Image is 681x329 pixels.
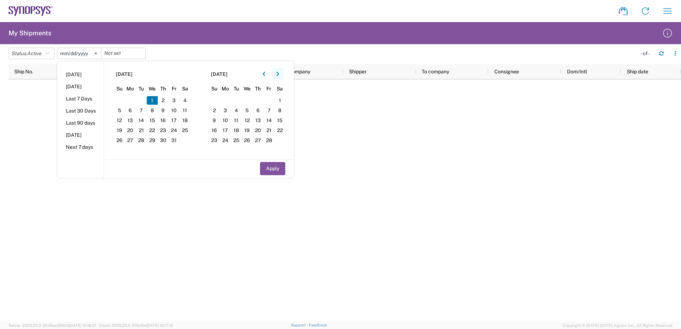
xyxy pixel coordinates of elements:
[102,48,145,59] input: Not set
[168,136,180,145] span: 31
[9,29,51,37] h2: My Shipments
[231,136,242,145] span: 25
[264,126,275,135] span: 21
[14,69,33,74] span: Ship No.
[274,85,285,92] span: Sa
[241,106,253,115] span: 5
[231,116,242,125] span: 11
[158,126,169,135] span: 23
[147,136,158,145] span: 29
[264,106,275,115] span: 7
[114,106,125,115] span: 5
[9,323,96,328] span: Server: 2025.20.0-32d5ea39505
[241,116,253,125] span: 12
[253,126,264,135] span: 20
[147,126,158,135] span: 22
[274,96,285,105] span: 1
[136,126,147,135] span: 21
[211,71,228,77] span: [DATE]
[180,126,191,135] span: 25
[168,85,180,92] span: Fr
[422,69,449,74] span: To company
[57,105,104,117] li: Last 30 Days
[494,69,519,74] span: Consignee
[125,85,136,92] span: Mo
[209,126,220,135] span: 16
[253,116,264,125] span: 13
[253,85,264,92] span: Th
[180,116,191,125] span: 18
[209,136,220,145] span: 23
[241,136,253,145] span: 26
[241,85,253,92] span: We
[69,323,96,328] span: [DATE] 10:18:31
[57,141,104,153] li: Next 7 days
[253,136,264,145] span: 27
[57,129,104,141] li: [DATE]
[220,116,231,125] span: 10
[168,126,180,135] span: 24
[309,323,327,327] a: Feedback
[264,116,275,125] span: 14
[274,126,285,135] span: 22
[147,116,158,125] span: 15
[220,106,231,115] span: 3
[99,323,173,328] span: Client: 2025.20.0-314a16e
[349,69,367,74] span: Shipper
[209,116,220,125] span: 9
[125,136,136,145] span: 27
[147,85,158,92] span: We
[158,96,169,105] span: 2
[114,136,125,145] span: 26
[114,116,125,125] span: 12
[180,85,191,92] span: Sa
[231,126,242,135] span: 18
[180,96,191,105] span: 4
[291,323,309,327] a: Support
[158,116,169,125] span: 16
[264,136,275,145] span: 28
[231,106,242,115] span: 4
[627,69,648,74] span: Ship date
[147,96,158,105] span: 1
[125,116,136,125] span: 13
[180,106,191,115] span: 11
[114,126,125,135] span: 19
[220,85,231,92] span: Mo
[136,116,147,125] span: 14
[9,48,54,59] button: Status:Active
[147,106,158,115] span: 8
[57,93,104,105] li: Last 7 Days
[57,48,101,59] input: Not set
[264,85,275,92] span: Fr
[136,136,147,145] span: 28
[209,85,220,92] span: Su
[116,71,132,77] span: [DATE]
[253,106,264,115] span: 6
[136,106,147,115] span: 7
[231,85,242,92] span: Tu
[146,323,173,328] span: [DATE] 10:17:12
[114,85,125,92] span: Su
[241,126,253,135] span: 19
[220,136,231,145] span: 24
[567,69,587,74] span: Dom/Intl
[136,85,147,92] span: Tu
[641,50,653,57] div: - of -
[274,106,285,115] span: 8
[27,51,42,56] span: Active
[158,136,169,145] span: 30
[158,85,169,92] span: Th
[563,322,672,329] span: Copyright © [DATE]-[DATE] Agistix Inc., All Rights Reserved
[274,116,285,125] span: 15
[125,126,136,135] span: 20
[260,162,285,175] button: Apply
[168,106,180,115] span: 10
[125,106,136,115] span: 6
[209,106,220,115] span: 2
[168,116,180,125] span: 17
[168,96,180,105] span: 3
[57,117,104,129] li: Last 90 days
[220,126,231,135] span: 17
[57,80,104,93] li: [DATE]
